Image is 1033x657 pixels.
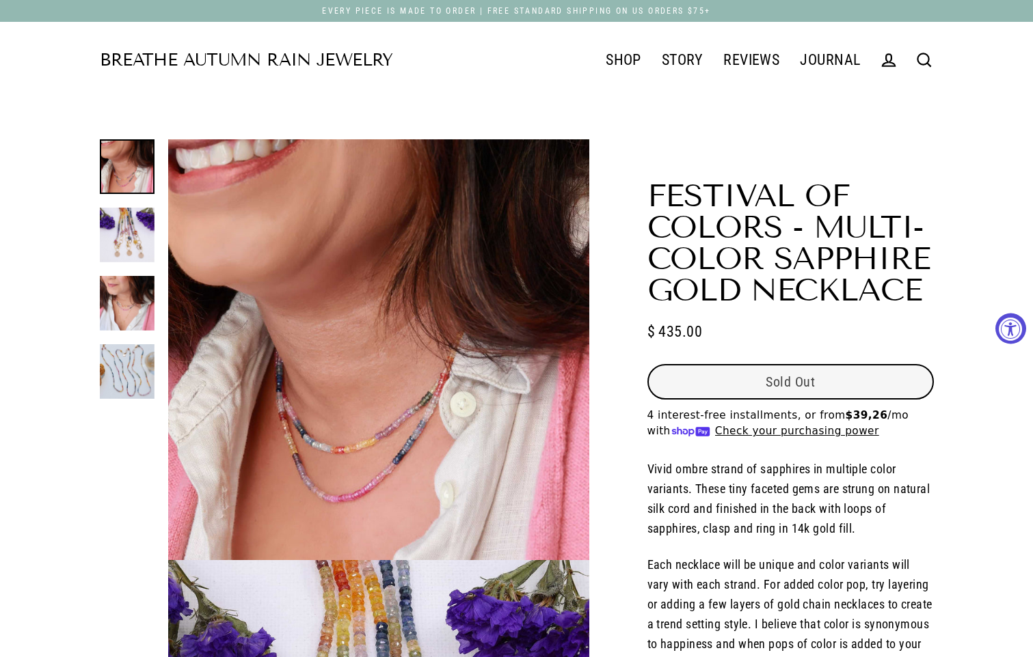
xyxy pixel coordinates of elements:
div: Primary [393,42,871,78]
button: Sold Out [647,364,934,400]
button: Accessibility Widget, click to open [995,313,1026,344]
a: REVIEWS [713,43,790,77]
a: Breathe Autumn Rain Jewelry [100,52,393,69]
a: SHOP [595,43,652,77]
h1: Festival of Colors - Multi-Color Sapphire Gold Necklace [647,180,934,306]
a: STORY [652,43,713,77]
span: Vivid ombre strand of sapphires in multiple color variants. These tiny faceted gems are strung on... [647,462,930,535]
img: Festival of Colors - Multi-Color Sapphire Gold Necklace life style layering image | Breathe Autum... [100,276,155,331]
img: Festival of Colors - Multi-Color Sapphire Gold Necklace detail image | Breathe Autumn Rain Artisa... [100,208,155,262]
img: Festival of Colors - Multi-Color Sapphire Gold Necklace alt image | Breathe Autumn Rain Artisan J... [100,344,155,399]
span: $ 435.00 [647,320,703,344]
span: Sold Out [766,374,815,390]
a: JOURNAL [790,43,870,77]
